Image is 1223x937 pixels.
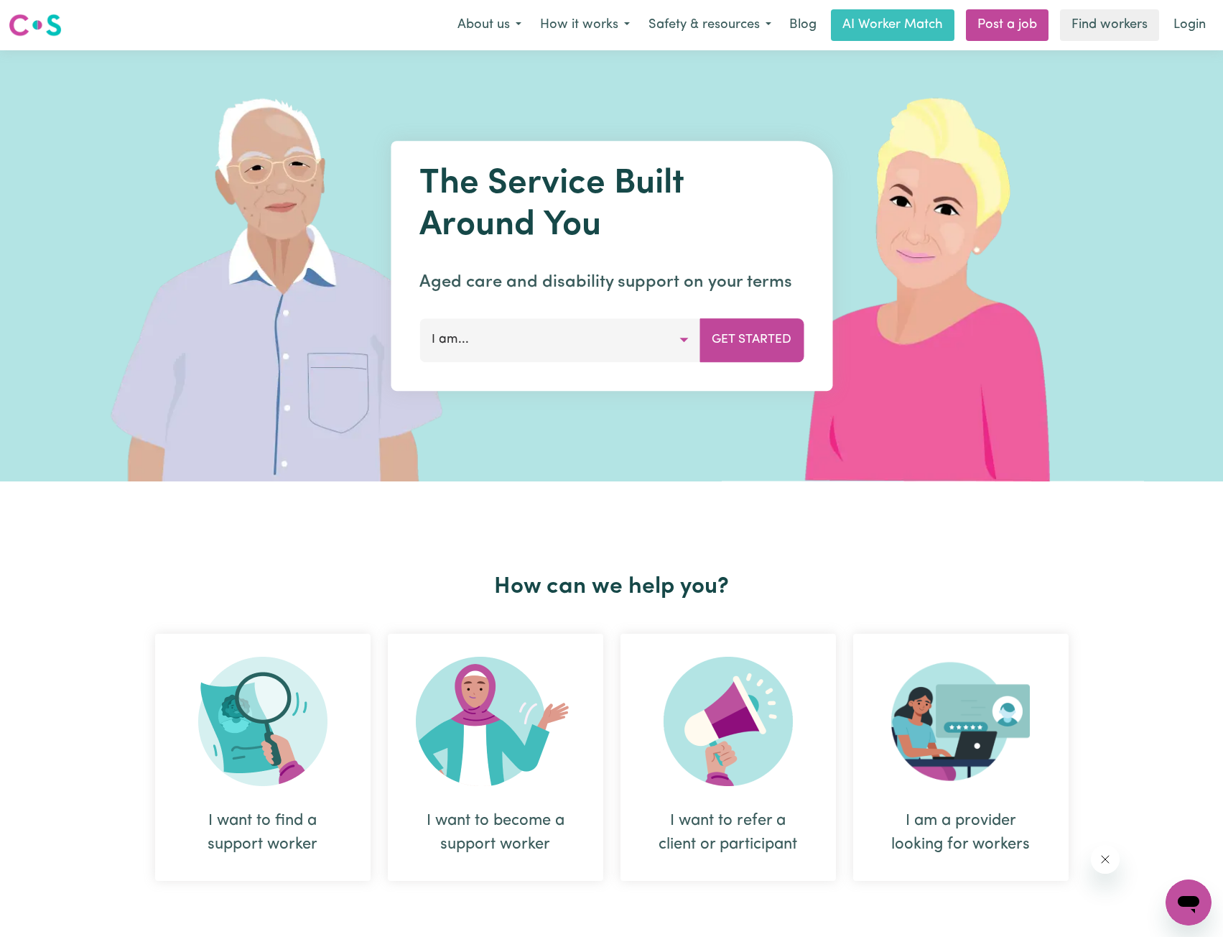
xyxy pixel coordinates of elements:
button: About us [448,10,531,40]
h1: The Service Built Around You [419,164,804,246]
img: Refer [664,657,793,786]
div: I am a provider looking for workers [888,809,1034,857]
iframe: Button to launch messaging window [1166,880,1212,926]
div: I want to refer a client or participant [655,809,801,857]
a: Login [1165,9,1214,41]
a: AI Worker Match [831,9,954,41]
a: Post a job [966,9,1048,41]
button: Safety & resources [639,10,781,40]
button: How it works [531,10,639,40]
iframe: Close message [1091,845,1120,874]
a: Blog [781,9,825,41]
img: Search [198,657,327,786]
div: I am a provider looking for workers [853,634,1069,881]
img: Provider [891,657,1031,786]
img: Become Worker [416,657,575,786]
button: Get Started [699,318,804,361]
img: Careseekers logo [9,12,62,38]
div: I want to become a support worker [422,809,569,857]
a: Careseekers logo [9,9,62,42]
p: Aged care and disability support on your terms [419,269,804,295]
div: I want to become a support worker [388,634,603,881]
a: Find workers [1060,9,1159,41]
h2: How can we help you? [147,573,1077,601]
div: I want to find a support worker [155,634,371,881]
button: I am... [419,318,700,361]
div: I want to find a support worker [190,809,336,857]
div: I want to refer a client or participant [620,634,836,881]
span: Need any help? [9,10,87,22]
